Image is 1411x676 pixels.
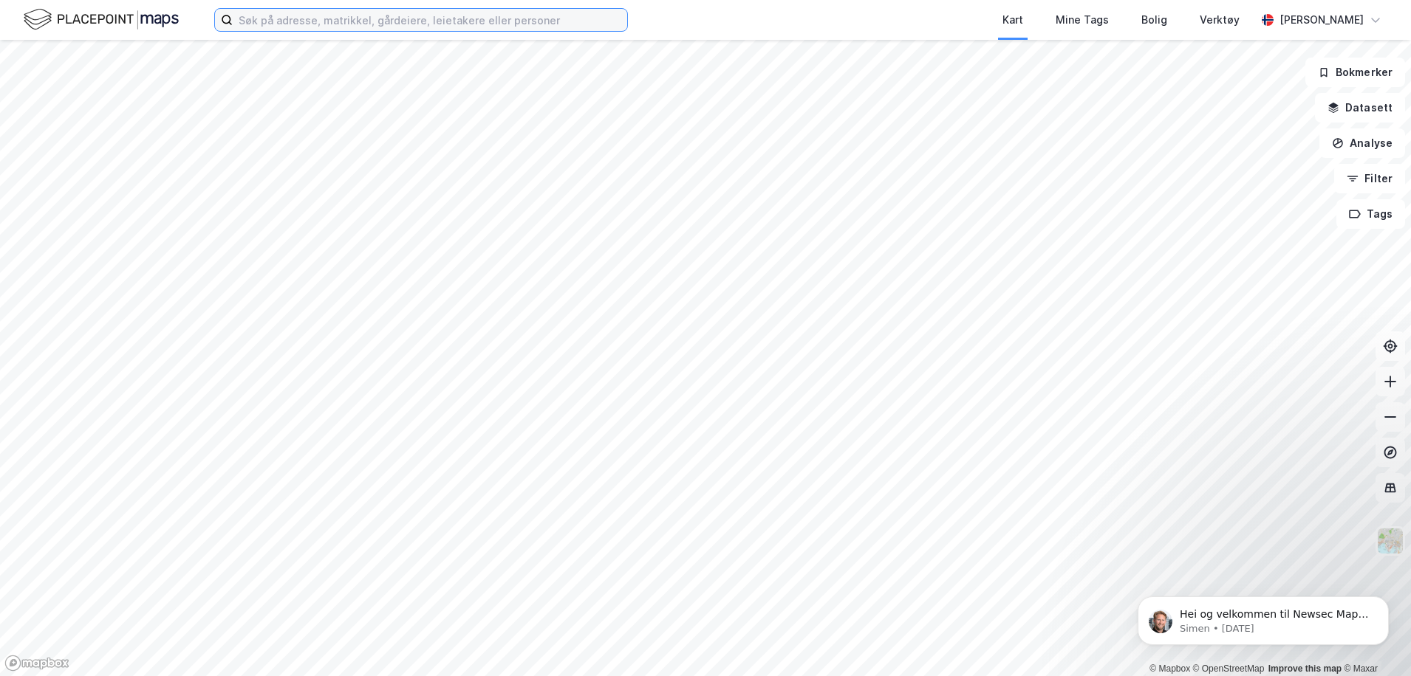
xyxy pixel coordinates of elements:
img: logo.f888ab2527a4732fd821a326f86c7f29.svg [24,7,179,32]
div: Mine Tags [1056,11,1109,29]
div: [PERSON_NAME] [1280,11,1364,29]
input: Søk på adresse, matrikkel, gårdeiere, leietakere eller personer [233,9,627,31]
div: Verktøy [1200,11,1240,29]
div: Kart [1002,11,1023,29]
iframe: Intercom notifications message [1116,565,1411,669]
div: Bolig [1141,11,1167,29]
